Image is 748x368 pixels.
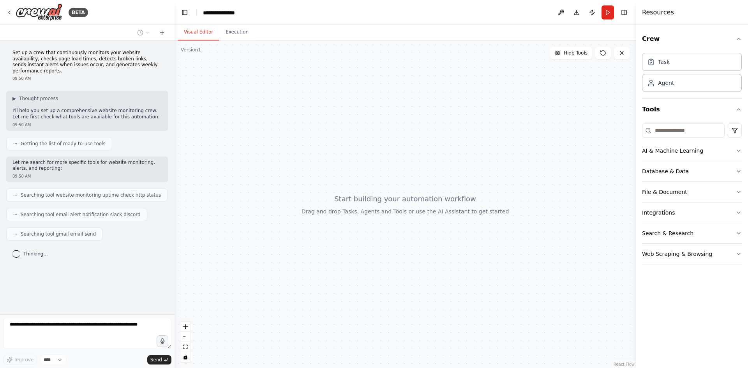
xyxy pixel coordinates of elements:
button: Hide Tools [550,47,592,59]
div: Crew [642,50,742,98]
span: Searching tool website monitoring uptime check http status [21,192,161,198]
button: fit view [180,342,191,352]
span: Searching tool gmail email send [21,231,96,237]
div: Version 1 [181,47,201,53]
button: Tools [642,99,742,120]
span: Getting the list of ready-to-use tools [21,141,106,147]
button: Visual Editor [178,24,219,40]
div: Agent [658,79,674,87]
button: ▶Thought process [12,95,58,102]
div: 09:50 AM [12,122,162,128]
div: 09:50 AM [12,76,162,81]
button: Click to speak your automation idea [157,335,168,347]
nav: breadcrumb [203,9,237,16]
button: Improve [3,355,37,365]
button: Web Scraping & Browsing [642,244,742,264]
button: Start a new chat [156,28,168,37]
a: React Flow attribution [614,362,635,366]
button: Database & Data [642,161,742,181]
button: Search & Research [642,223,742,243]
div: Task [658,58,670,66]
div: React Flow controls [180,322,191,362]
button: zoom out [180,332,191,342]
span: Improve [14,357,34,363]
span: Thought process [19,95,58,102]
button: Execution [219,24,255,40]
button: Crew [642,28,742,50]
button: Integrations [642,202,742,223]
button: toggle interactivity [180,352,191,362]
div: 09:50 AM [12,173,162,179]
button: zoom in [180,322,191,332]
span: Searching tool email alert notification slack discord [21,211,141,218]
span: ▶ [12,95,16,102]
p: Let me search for more specific tools for website monitoring, alerts, and reporting: [12,160,162,172]
span: Send [150,357,162,363]
button: Switch to previous chat [134,28,153,37]
h4: Resources [642,8,674,17]
p: I'll help you set up a comprehensive website monitoring crew. Let me first check what tools are a... [12,108,162,120]
button: Hide left sidebar [179,7,190,18]
button: File & Document [642,182,742,202]
button: Hide right sidebar [619,7,630,18]
img: Logo [16,4,62,21]
p: Set up a crew that continuously monitors your website availability, checks page load times, detec... [12,50,162,74]
button: AI & Machine Learning [642,141,742,161]
div: Tools [642,120,742,271]
button: Send [147,355,171,364]
span: Thinking... [23,251,48,257]
span: Hide Tools [564,50,587,56]
div: BETA [69,8,88,17]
